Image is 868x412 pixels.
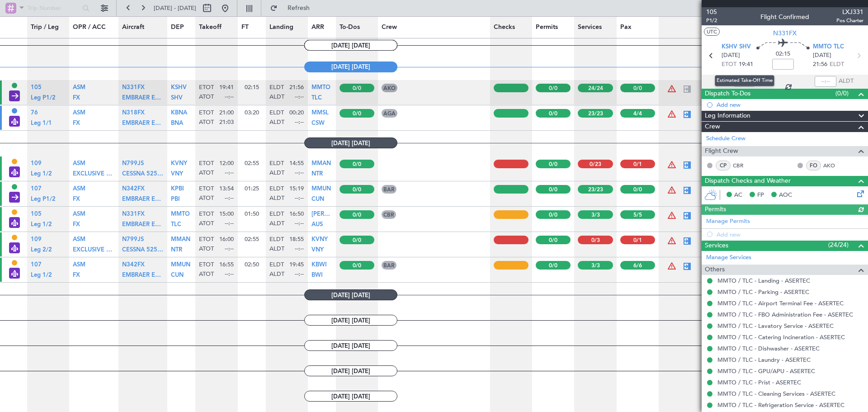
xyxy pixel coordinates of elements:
[757,191,764,200] span: FP
[31,120,52,126] span: Leg 1/1
[304,137,397,148] span: [DATE] [DATE]
[823,161,844,170] a: AKO
[269,118,284,127] span: ALDT
[171,120,183,126] span: BNA
[73,171,119,177] span: EXCLUSIVE JETS
[122,110,145,116] span: N318FX
[304,289,397,300] span: [DATE] [DATE]
[311,186,331,192] span: MMUN
[199,236,214,244] span: ETOT
[219,160,234,168] span: 12:00
[813,60,827,69] span: 21:56
[171,189,184,194] a: KPBI
[245,210,259,218] span: 01:50
[773,28,797,38] span: N331FX
[122,189,145,194] a: N342FX
[171,186,184,192] span: KPBI
[266,1,320,15] button: Refresh
[122,214,145,220] a: N331FX
[289,236,304,244] span: 18:55
[122,262,145,268] span: N342FX
[304,40,397,51] span: [DATE] [DATE]
[382,23,397,32] span: Crew
[122,239,144,245] a: N799JS
[717,390,835,398] a: MMTO / TLC - Cleaning Services - ASERTEC
[311,85,330,90] span: MMTO
[199,109,214,117] span: ETOT
[269,185,284,193] span: ELDT
[171,171,183,177] span: VNY
[122,120,212,126] span: EMBRAER EMB-545 Praetor 500
[171,110,187,116] span: KBNA
[31,275,52,280] a: Leg 1/2
[31,85,42,90] span: 105
[304,365,397,376] span: [DATE] [DATE]
[311,87,330,93] a: MMTO
[31,186,42,192] span: 107
[311,196,324,202] span: CUN
[311,247,324,253] span: VNY
[311,237,328,242] span: KVNY
[73,247,119,253] span: EXCLUSIVE JETS
[311,120,325,126] span: CSW
[199,84,214,92] span: ETOT
[295,93,304,101] span: --:--
[171,123,183,128] a: BNA
[836,17,863,24] span: Pos Charter
[311,272,323,278] span: BWI
[311,262,327,268] span: KBWI
[31,265,42,270] a: 107
[73,275,80,280] a: FX
[295,194,304,203] span: --:--
[311,211,359,217] span: [PERSON_NAME]
[219,210,234,218] span: 15:00
[706,7,717,17] span: 105
[73,163,85,169] a: ASM
[171,211,190,217] span: MMTO
[122,163,144,169] a: N799JS
[295,270,304,279] span: --:--
[122,186,145,192] span: N342FX
[199,118,214,127] span: ATOT
[717,356,811,364] a: MMTO / TLC - Laundry - ASERTEC
[716,161,731,170] div: CP
[828,240,849,250] span: (24/24)
[122,97,164,103] a: EMBRAER EMB-500 Phenom 100
[171,222,181,227] span: TLC
[706,253,751,262] a: Manage Services
[73,161,85,166] span: ASM
[219,236,234,244] span: 16:00
[295,245,304,253] span: --:--
[73,272,80,278] span: FX
[31,239,42,245] a: 109
[225,245,234,253] span: --:--
[311,199,324,204] a: CUN
[73,173,114,179] a: EXCLUSIVE JETS
[706,134,745,143] a: Schedule Crew
[122,23,144,32] span: Aircraft
[311,113,329,118] a: MMSL
[311,249,324,255] a: VNY
[122,171,197,177] span: CESSNA 525B Citation CJ3
[705,241,728,251] span: Services
[122,199,164,204] a: EMBRAER EMB-545 Praetor 500
[836,7,863,17] span: LXJ331
[245,185,259,193] span: 01:25
[31,237,42,242] span: 109
[311,163,331,169] a: MMAN
[269,236,284,244] span: ELDT
[31,163,42,169] a: 109
[717,379,801,386] a: MMTO / TLC - Prist - ASERTEC
[31,110,38,116] span: 76
[722,43,751,52] span: KSHV SHV
[171,196,180,202] span: PBI
[73,222,80,227] span: FX
[171,247,182,253] span: NTR
[31,199,56,204] a: Leg P1/2
[199,160,214,168] span: ETOT
[122,275,164,280] a: EMBRAER EMB-545 Praetor 500
[122,222,213,227] span: EMBRAER EMB-500 Phenom 100
[779,191,792,200] span: AOC
[73,120,80,126] span: FX
[311,23,324,32] span: ARR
